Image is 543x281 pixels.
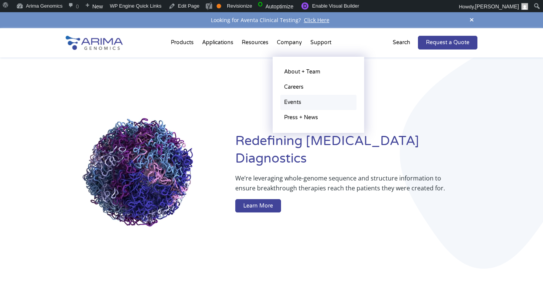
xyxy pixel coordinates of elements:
[280,95,357,110] a: Events
[475,3,519,10] span: [PERSON_NAME]
[217,4,221,8] div: OK
[235,133,477,173] h1: Redefining [MEDICAL_DATA] Diagnostics
[280,64,357,80] a: About + Team
[301,16,333,24] a: Click Here
[280,80,357,95] a: Careers
[66,15,477,25] div: Looking for Aventa Clinical Testing?
[235,199,281,213] a: Learn More
[235,173,447,199] p: We’re leveraging whole-genome sequence and structure information to ensure breakthrough therapies...
[505,244,543,281] iframe: Chat Widget
[280,110,357,125] a: Press + News
[66,36,123,50] img: Arima-Genomics-logo
[418,36,477,49] a: Request a Quote
[393,38,410,48] p: Search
